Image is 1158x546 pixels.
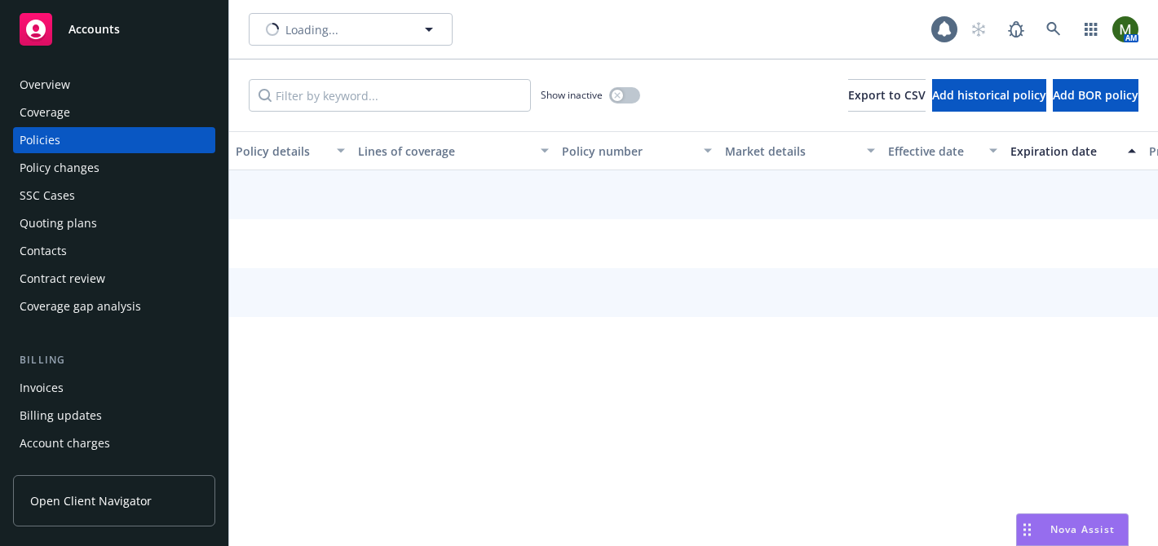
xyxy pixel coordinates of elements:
[1112,16,1138,42] img: photo
[13,293,215,319] a: Coverage gap analysis
[1000,13,1032,46] a: Report a Bug
[351,131,555,170] button: Lines of coverage
[848,79,926,112] button: Export to CSV
[20,430,110,456] div: Account charges
[13,127,215,153] a: Policies
[541,88,603,102] span: Show inactive
[13,238,215,264] a: Contacts
[882,131,1004,170] button: Effective date
[30,492,152,509] span: Open Client Navigator
[848,87,926,103] span: Export to CSV
[20,375,64,401] div: Invoices
[236,143,327,160] div: Policy details
[249,79,531,112] input: Filter by keyword...
[888,143,979,160] div: Effective date
[1016,513,1129,546] button: Nova Assist
[20,238,67,264] div: Contacts
[13,375,215,401] a: Invoices
[20,72,70,98] div: Overview
[13,266,215,292] a: Contract review
[1050,522,1115,536] span: Nova Assist
[229,131,351,170] button: Policy details
[1053,87,1138,103] span: Add BOR policy
[358,143,531,160] div: Lines of coverage
[20,127,60,153] div: Policies
[13,155,215,181] a: Policy changes
[20,155,99,181] div: Policy changes
[1053,79,1138,112] button: Add BOR policy
[1010,143,1118,160] div: Expiration date
[13,183,215,209] a: SSC Cases
[562,143,694,160] div: Policy number
[20,210,97,236] div: Quoting plans
[13,458,215,484] a: Installment plans
[20,293,141,319] div: Coverage gap analysis
[13,430,215,456] a: Account charges
[13,403,215,429] a: Billing updates
[932,87,1046,103] span: Add historical policy
[249,13,453,46] button: Loading...
[725,143,857,160] div: Market details
[20,183,75,209] div: SSC Cases
[1075,13,1107,46] a: Switch app
[1017,514,1037,545] div: Drag to move
[962,13,995,46] a: Start snowing
[13,72,215,98] a: Overview
[932,79,1046,112] button: Add historical policy
[20,99,70,125] div: Coverage
[718,131,882,170] button: Market details
[1004,131,1143,170] button: Expiration date
[69,23,120,36] span: Accounts
[20,266,105,292] div: Contract review
[1037,13,1070,46] a: Search
[13,210,215,236] a: Quoting plans
[13,352,215,368] div: Billing
[13,7,215,52] a: Accounts
[285,21,338,38] span: Loading...
[555,131,718,170] button: Policy number
[20,403,102,429] div: Billing updates
[13,99,215,125] a: Coverage
[20,458,115,484] div: Installment plans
